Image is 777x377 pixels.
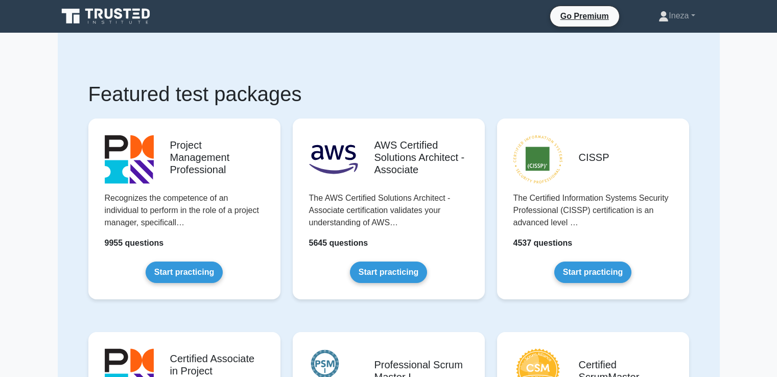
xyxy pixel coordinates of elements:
h1: Featured test packages [88,82,689,106]
a: Start practicing [146,262,223,283]
a: Ineza [634,6,719,26]
a: Start practicing [554,262,631,283]
a: Go Premium [554,10,615,22]
a: Start practicing [350,262,427,283]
